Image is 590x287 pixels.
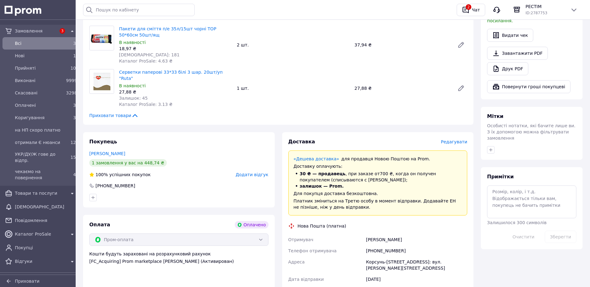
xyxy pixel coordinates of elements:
[352,41,452,49] div: 37,94 ₴
[119,89,232,95] div: 27,88 ₴
[15,258,66,264] span: Відгуки
[66,90,77,95] span: 3298
[487,174,514,180] span: Примітки
[119,52,180,57] span: [DEMOGRAPHIC_DATA]: 181
[119,59,172,63] span: Каталог ProSale: 4.63 ₴
[119,26,216,37] a: Пакети для сміття п/е 35л/15шт чорні TOP 50*60см 50шт/ящ
[15,40,64,46] span: Всi
[236,172,268,177] span: Додати відгук
[15,190,66,196] span: Товари та послуги
[288,259,305,264] span: Адреса
[294,156,462,162] div: для продавця Новою Поштою на Prom.
[487,220,547,225] span: Залишилося 300 символів
[487,29,533,42] button: Видати чек
[73,41,76,46] span: 3
[89,112,139,119] span: Приховати товари
[296,223,348,229] div: Нова Пошта (платна)
[15,245,76,251] span: Покупці
[15,231,66,237] span: Каталог ProSale
[288,277,324,282] span: Дата відправки
[352,84,452,93] div: 27,88 ₴
[119,46,232,52] div: 18,97 ₴
[119,40,146,45] span: В наявності
[15,168,64,181] span: чекаємо на повернення
[365,256,468,274] div: Корсунь-[STREET_ADDRESS]: вул. [PERSON_NAME][STREET_ADDRESS]
[15,127,76,133] span: на НП скоро платно
[70,155,76,160] span: 15
[15,204,66,210] span: [DEMOGRAPHIC_DATA]
[15,77,64,84] span: Виконані
[73,172,76,177] span: 4
[526,11,547,15] span: ID: 2787753
[365,234,468,245] div: [PERSON_NAME]
[89,222,110,228] span: Оплата
[288,139,315,145] span: Доставка
[15,217,76,224] span: Повідомлення
[235,221,268,228] div: Оплачено
[73,115,76,120] span: 3
[90,28,114,48] img: Пакети для сміття п/е 35л/15шт чорні TOP 50*60см 50шт/ящ
[89,139,117,145] span: Покупець
[487,47,548,60] a: Завантажити PDF
[15,90,64,96] span: Скасовані
[288,248,337,253] span: Телефон отримувача
[119,70,223,81] a: Серветки паперові 33*33 білі 3 шар. 20шт/уп "Ruta"
[294,190,462,197] div: Для покупця доставка безкоштовна.
[457,4,485,16] button: 2Чат
[471,5,481,15] div: Чат
[70,66,76,71] span: 10
[365,245,468,256] div: [PHONE_NUMBER]
[89,159,167,167] div: 1 замовлення у вас на 448,74 ₴
[294,171,462,183] li: , при заказе от 700 ₴ , когда он получен покупателем (списываются с [PERSON_NAME]);
[15,115,64,121] span: Коригування
[288,237,313,242] span: Отримувач
[294,156,339,161] a: «Дешева доставка»
[487,62,528,75] a: Друк PDF
[119,96,148,101] span: Залишок: 45
[487,113,503,119] span: Мітки
[526,3,565,10] span: РЕСТІМ
[15,65,64,71] span: Прийняті
[73,53,76,58] span: 1
[234,84,352,93] div: 1 шт.
[95,172,108,177] span: 100%
[15,102,64,108] span: Оплачені
[365,274,468,285] div: [DATE]
[119,83,146,88] span: В наявності
[455,82,467,94] a: Редагувати
[89,172,151,178] div: успішних покупок
[15,279,39,284] span: Приховати
[294,163,462,169] div: Доставку оплачують:
[294,198,462,210] div: Платник зміниться на Третю особу в момент відправки. Додавайте ЕН не пізніше, ніж у день відправки.
[455,39,467,51] a: Редагувати
[15,151,64,163] span: УКР/ДУ/Ж гове до відпр.
[83,4,195,16] input: Пошук по кабінету
[73,103,76,108] span: 3
[300,184,344,189] span: залишок — Prom.
[487,123,575,141] span: Особисті нотатки, які бачите лише ви. З їх допомогою можна фільтрувати замовлення
[95,183,136,189] div: [PHONE_NUMBER]
[89,251,268,264] div: Кошти будуть зараховані на розрахунковий рахунок
[300,171,346,176] span: 30 ₴ — продавець
[70,140,76,145] span: 12
[60,28,65,34] span: 3
[15,139,64,146] span: отримали Є нюанси
[89,258,268,264] div: [FC_Acquiring] Prom marketplace [PERSON_NAME] (Активирован)
[441,139,467,144] span: Редагувати
[15,53,64,59] span: Нові
[119,102,172,107] span: Каталог ProSale: 3.13 ₴
[90,72,114,91] img: Серветки паперові 33*33 білі 3 шар. 20шт/уп "Ruta"
[15,28,56,34] span: Замовлення
[487,80,570,93] button: Повернути гроші покупцеві
[234,41,352,49] div: 2 шт.
[89,151,125,156] a: [PERSON_NAME]
[66,78,81,83] span: 9999+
